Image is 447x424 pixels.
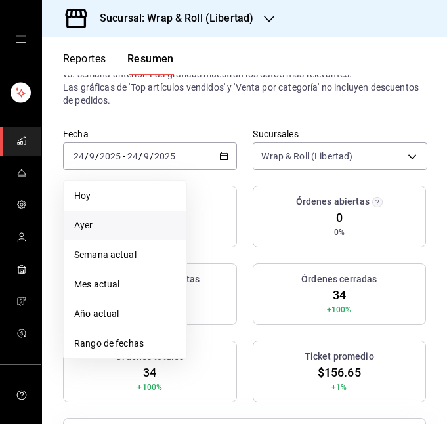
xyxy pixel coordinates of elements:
h3: Órdenes cerradas [301,272,377,286]
span: Rango de fechas [74,337,176,350]
span: 0 [336,209,343,226]
span: Mes actual [74,278,176,291]
span: Ayer [74,219,176,232]
input: -- [89,151,95,161]
h3: Órdenes abiertas [296,195,370,209]
h3: Ticket promedio [305,350,374,364]
h3: Sucursal: Wrap & Roll (Libertad) [89,11,253,26]
span: $156.65 [318,364,361,381]
span: 34 [143,364,156,381]
p: El porcentaje se calcula comparando el período actual con el anterior, ej. semana actual vs. sema... [63,54,426,107]
span: +100% [327,304,352,316]
div: navigation tabs [63,53,174,75]
span: +100% [137,381,162,393]
label: Sucursales [253,129,427,138]
input: ---- [99,151,121,161]
button: open drawer [16,34,26,45]
button: Reportes [63,53,106,75]
input: -- [73,151,85,161]
span: 0% [334,226,345,238]
span: +1% [331,381,347,393]
span: / [150,151,154,161]
button: Resumen [127,53,174,75]
label: Fecha [63,129,237,138]
input: -- [127,151,138,161]
span: / [85,151,89,161]
input: -- [143,151,150,161]
span: Semana actual [74,248,176,262]
span: / [95,151,99,161]
input: ---- [154,151,176,161]
span: Wrap & Roll (Libertad) [261,150,352,163]
span: - [123,151,125,161]
span: Hoy [74,189,176,203]
span: / [138,151,142,161]
span: 34 [333,286,346,304]
span: Año actual [74,307,176,321]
